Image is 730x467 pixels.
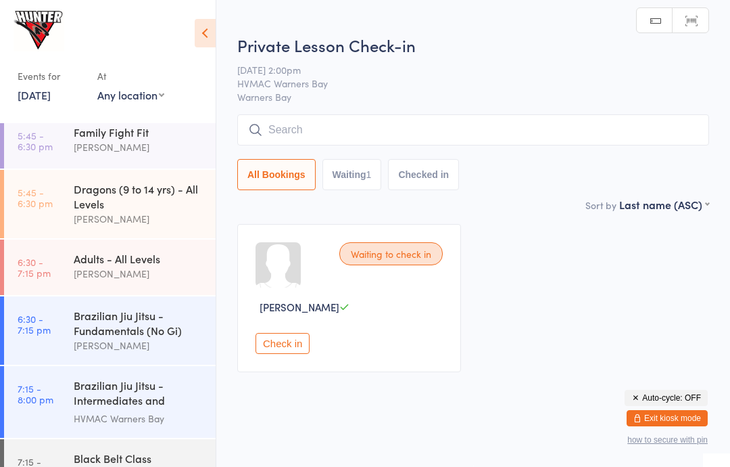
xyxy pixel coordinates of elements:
div: Any location [97,87,164,102]
div: Waiting to check in [339,242,443,265]
button: Auto-cycle: OFF [625,390,708,406]
button: All Bookings [237,159,316,190]
div: [PERSON_NAME] [74,266,204,282]
a: 5:45 -6:30 pmFamily Fight Fit[PERSON_NAME] [4,113,216,169]
button: Checked in [388,159,459,190]
button: how to secure with pin [627,435,708,445]
div: Family Fight Fit [74,125,204,139]
div: Brazilian Jiu Jitsu - Intermediates and Advanced [74,378,204,411]
span: [PERSON_NAME] [260,300,339,314]
a: 5:45 -6:30 pmDragons (9 to 14 yrs) - All Levels[PERSON_NAME] [4,170,216,238]
button: Waiting1 [322,159,382,190]
time: 7:15 - 8:00 pm [18,383,53,405]
div: Last name (ASC) [619,197,709,212]
a: [DATE] [18,87,51,102]
button: Check in [255,333,310,354]
img: Hunter Valley Martial Arts Centre Warners Bay [14,10,64,51]
div: At [97,65,164,87]
div: Adults - All Levels [74,251,204,266]
time: 5:45 - 6:30 pm [18,187,53,208]
input: Search [237,114,709,146]
div: Brazilian Jiu Jitsu - Fundamentals (No Gi) [74,308,204,338]
span: Warners Bay [237,90,709,104]
div: Events for [18,65,84,87]
div: [PERSON_NAME] [74,211,204,227]
div: [PERSON_NAME] [74,338,204,353]
div: 1 [366,169,372,180]
time: 5:45 - 6:30 pm [18,130,53,152]
h2: Private Lesson Check-in [237,34,709,56]
time: 6:30 - 7:15 pm [18,257,51,278]
a: 6:30 -7:15 pmBrazilian Jiu Jitsu - Fundamentals (No Gi)[PERSON_NAME] [4,296,216,365]
label: Sort by [585,198,616,212]
button: Exit kiosk mode [627,410,708,426]
span: HVMAC Warners Bay [237,76,688,90]
a: 7:15 -8:00 pmBrazilian Jiu Jitsu - Intermediates and AdvancedHVMAC Warners Bay [4,366,216,438]
span: [DATE] 2:00pm [237,63,688,76]
div: Black Belt Class [74,451,204,466]
div: [PERSON_NAME] [74,139,204,155]
time: 6:30 - 7:15 pm [18,313,51,335]
a: 6:30 -7:15 pmAdults - All Levels[PERSON_NAME] [4,240,216,295]
div: Dragons (9 to 14 yrs) - All Levels [74,181,204,211]
div: HVMAC Warners Bay [74,411,204,426]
